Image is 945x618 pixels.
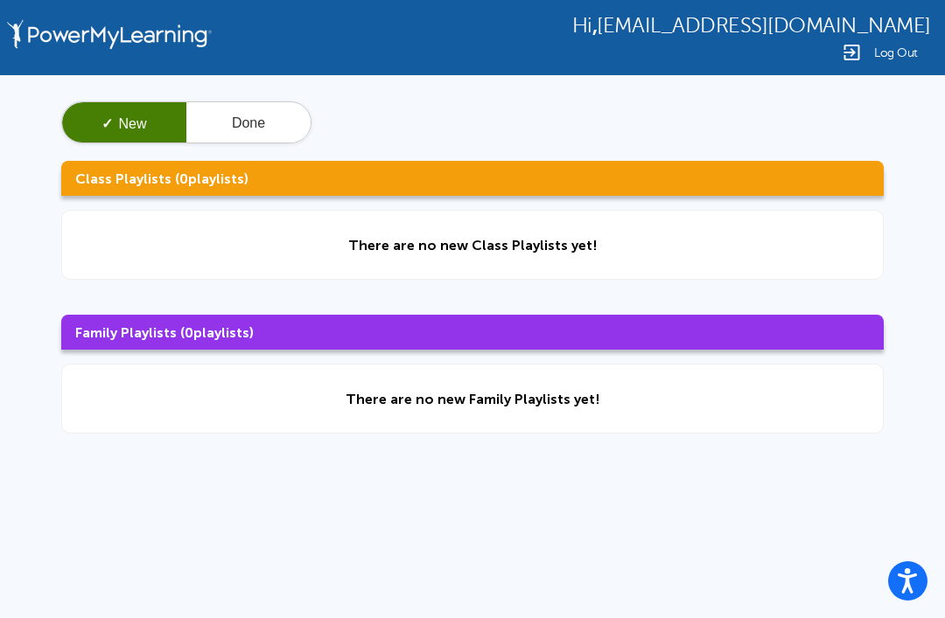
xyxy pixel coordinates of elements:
[185,324,193,341] span: 0
[346,391,600,407] div: There are no new Family Playlists yet!
[841,42,862,63] img: Logout Icon
[186,102,311,144] button: Done
[597,14,931,38] span: [EMAIL_ADDRESS][DOMAIN_NAME]
[348,237,598,253] div: There are no new Class Playlists yet!
[61,161,884,196] h3: Class Playlists ( playlists)
[62,102,186,144] button: ✓New
[572,14,592,38] span: Hi
[572,12,931,38] div: ,
[179,170,188,187] span: 0
[874,46,918,59] span: Log Out
[61,315,884,350] h3: Family Playlists ( playlists)
[101,116,113,131] span: ✓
